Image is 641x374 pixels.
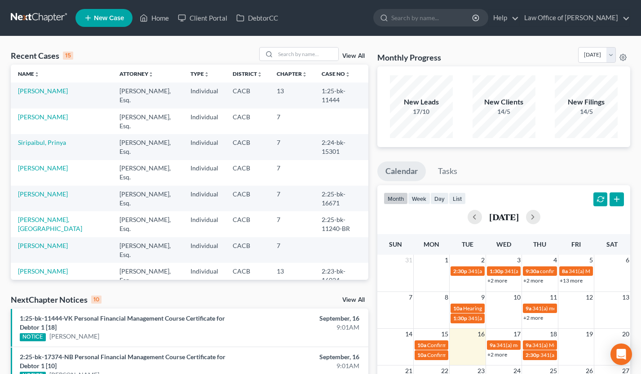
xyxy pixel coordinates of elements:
a: +2 more [487,351,507,358]
td: [PERSON_NAME], Esq. [112,160,183,186]
span: Sat [606,240,618,248]
td: 2:25-bk-16671 [314,186,368,211]
td: 7 [270,211,314,237]
span: 341(a) Meeting for [540,352,584,358]
span: 8a [562,268,568,274]
a: Typeunfold_more [190,70,209,77]
a: [PERSON_NAME] [18,190,68,198]
a: Case Nounfold_more [322,70,350,77]
i: unfold_more [302,72,307,77]
td: 7 [270,160,314,186]
span: 4 [553,255,558,265]
a: +2 more [487,277,507,284]
span: 10a [453,305,462,312]
span: 341(a) meeting for [PERSON_NAME] [496,342,583,348]
span: New Case [94,15,124,22]
div: 10 [91,296,102,304]
span: 15 [440,329,449,339]
i: unfold_more [34,72,40,77]
td: 7 [270,109,314,134]
td: [PERSON_NAME], Esq. [112,263,183,288]
a: View All [342,297,365,303]
input: Search by name... [275,48,338,61]
a: +2 more [523,277,543,284]
a: [PERSON_NAME] [18,87,68,95]
td: 2:25-bk-11240-BR [314,211,368,237]
div: 14/5 [473,107,535,116]
span: Confirmation hearing for [PERSON_NAME] [427,342,529,348]
td: CACB [225,237,270,263]
a: 1:25-bk-11444-VK Personal Financial Management Course Certificate for Debtor 1 [18] [20,314,225,331]
div: Recent Cases [11,50,73,61]
a: View All [342,53,365,59]
input: Search by name... [391,9,473,26]
td: CACB [225,263,270,288]
span: 9 [480,292,486,303]
span: 9a [526,342,531,348]
span: Wed [496,240,511,248]
td: 13 [270,83,314,108]
td: Individual [183,211,225,237]
span: Fri [571,240,581,248]
button: month [384,192,408,204]
a: [PERSON_NAME] [18,113,68,121]
a: [PERSON_NAME] [18,242,68,249]
td: CACB [225,186,270,211]
span: 9a [490,342,495,348]
a: 2:25-bk-17374-NB Personal Financial Management Course Certificate for Debtor 1 [10] [20,353,225,370]
span: 20 [621,329,630,339]
span: 341(a) Meeting for [PERSON_NAME] [532,342,619,348]
i: unfold_more [257,72,262,77]
td: 2:24-bk-15301 [314,134,368,160]
td: Individual [183,237,225,263]
div: NextChapter Notices [11,294,102,305]
div: 14/5 [555,107,618,116]
span: 1:30p [490,268,504,274]
div: NOTICE [20,333,46,341]
td: CACB [225,109,270,134]
a: [PERSON_NAME], [GEOGRAPHIC_DATA] [18,216,82,232]
td: CACB [225,160,270,186]
div: 9:01AM [252,323,359,332]
td: 7 [270,237,314,263]
span: 11 [549,292,558,303]
td: [PERSON_NAME], Esq. [112,109,183,134]
a: Help [489,10,519,26]
button: day [430,192,449,204]
div: 9:01AM [252,361,359,370]
span: 1 [444,255,449,265]
span: 2 [480,255,486,265]
i: unfold_more [345,72,350,77]
span: 17 [513,329,522,339]
span: Confirmation hearing for [PERSON_NAME] [427,352,529,358]
span: 31 [404,255,413,265]
span: 341(a) Meeting for [PERSON_NAME] [468,315,555,322]
span: 5 [588,255,594,265]
td: 1:25-bk-11444 [314,83,368,108]
td: 7 [270,134,314,160]
a: Chapterunfold_more [277,70,307,77]
a: [PERSON_NAME] [18,267,68,275]
td: CACB [225,134,270,160]
span: 341(a) meeting for [PERSON_NAME] [468,268,555,274]
a: Siripaibul, Prinya [18,139,66,146]
td: Individual [183,83,225,108]
span: 19 [585,329,594,339]
a: +2 more [523,314,543,321]
button: week [408,192,430,204]
td: CACB [225,83,270,108]
span: 10 [513,292,522,303]
td: [PERSON_NAME], Esq. [112,134,183,160]
a: Calendar [377,161,426,181]
a: DebtorCC [232,10,283,26]
span: 9a [526,305,531,312]
div: New Clients [473,97,535,107]
span: 341(a) meeting for [PERSON_NAME] [532,305,619,312]
td: Individual [183,160,225,186]
span: Mon [424,240,439,248]
span: Hearing for [PERSON_NAME] & [PERSON_NAME] [463,305,581,312]
div: Open Intercom Messenger [610,344,632,365]
h2: [DATE] [489,212,519,222]
div: 17/10 [390,107,453,116]
a: [PERSON_NAME] [18,164,68,172]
